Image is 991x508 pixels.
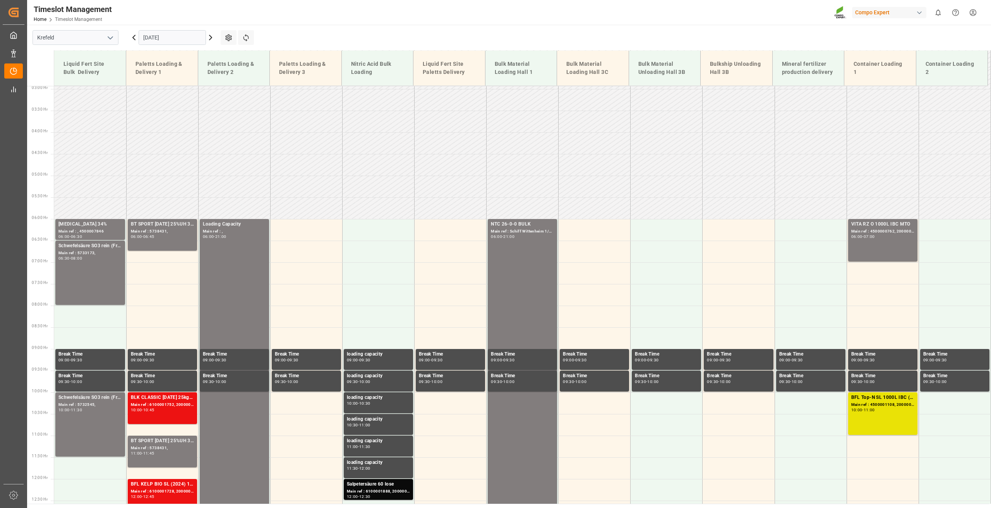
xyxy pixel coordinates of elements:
div: Salpetersäure 60 lose [347,481,410,488]
div: 11:30 [71,408,82,412]
div: - [214,380,215,383]
div: Main ref : 4500001108, 2000000824 [851,402,914,408]
div: 09:00 [563,358,574,362]
div: Mineral fertilizer production delivery [779,57,838,79]
div: 12:00 [131,495,142,498]
div: - [70,235,71,238]
div: 06:00 [131,235,142,238]
div: - [934,380,936,383]
div: loading capacity [347,351,410,358]
div: Break Time [491,372,554,380]
div: 09:30 [779,380,790,383]
div: 09:00 [491,358,502,362]
div: 10:00 [647,380,658,383]
div: 09:30 [851,380,862,383]
div: Break Time [419,351,482,358]
img: Screenshot%202023-09-29%20at%2010.02.21.png_1712312052.png [834,6,847,19]
div: 11:30 [347,467,358,470]
div: Break Time [635,351,698,358]
div: Bulk Material Unloading Hall 3B [635,57,694,79]
div: - [718,358,719,362]
div: Main ref : 5738431, [131,228,194,235]
div: Break Time [275,372,338,380]
span: 03:30 Hr [32,107,48,111]
div: Main ref : 6100001752, 2000001243 [131,402,194,408]
div: - [358,402,359,405]
div: 09:30 [647,358,658,362]
div: - [286,380,287,383]
span: 10:00 Hr [32,389,48,393]
div: - [502,235,503,238]
div: - [934,358,936,362]
a: Home [34,17,46,22]
div: 09:00 [419,358,430,362]
div: Break Time [779,351,842,358]
div: 06:00 [851,235,862,238]
div: Liquid Fert Site Paletts Delivery [420,57,479,79]
div: BT SPORT [DATE] 25%UH 3M FOL 25 INT MSE;EST MF BS KR 13-40-0 FOL 20 INT MSE;EST PL KR 18-24-5 FOL... [131,221,194,228]
div: Main ref : 6100001888, 2000001508 [347,488,410,495]
div: Break Time [563,351,626,358]
div: 09:30 [635,380,646,383]
span: 04:00 Hr [32,129,48,133]
div: 09:30 [58,380,70,383]
div: - [862,380,863,383]
span: 11:30 Hr [32,454,48,458]
div: BFL KELP BIO SL (2024) 10L (x60) ES,PTEST TE-MAX BS 11-48 20kg (x56) INT [131,481,194,488]
div: Break Time [58,372,122,380]
div: - [70,358,71,362]
div: loading capacity [347,372,410,380]
div: VITA RZ O 1000L IBC MTO [851,221,914,228]
div: 09:30 [503,358,514,362]
div: - [358,380,359,383]
div: Break Time [851,372,914,380]
div: 21:00 [503,235,514,238]
div: - [70,408,71,412]
div: - [862,358,863,362]
div: Break Time [419,372,482,380]
div: - [70,257,71,260]
span: 08:00 Hr [32,302,48,306]
div: 10:00 [58,408,70,412]
div: Main ref : , [203,228,266,235]
div: Main ref : 5732545, [58,402,122,408]
div: 09:30 [347,380,358,383]
div: Bulk Material Loading Hall 1 [492,57,551,79]
div: 10:00 [503,380,514,383]
span: 05:30 Hr [32,194,48,198]
div: 06:00 [203,235,214,238]
div: Container Loading 1 [850,57,910,79]
div: Schwefelsäure SO3 rein (Frisch-Ware);Schwefelsäure SO3 rein (HG-Standard) [58,394,122,402]
div: - [502,380,503,383]
div: - [142,358,143,362]
div: Break Time [131,372,194,380]
div: Break Time [635,372,698,380]
div: 09:00 [635,358,646,362]
div: 09:30 [707,380,718,383]
div: 09:30 [287,358,298,362]
span: 09:30 Hr [32,367,48,371]
div: 12:00 [359,467,370,470]
div: - [214,235,215,238]
div: BLK CLASSIC [DATE] 25kg(x40)D,EN,PL,FNL [131,394,194,402]
span: 07:30 Hr [32,281,48,285]
div: Break Time [851,351,914,358]
div: - [790,358,791,362]
span: 06:00 Hr [32,216,48,220]
div: 12:00 [347,495,358,498]
div: - [358,423,359,427]
span: 05:00 Hr [32,172,48,176]
div: 10:00 [215,380,226,383]
div: 10:30 [347,423,358,427]
div: Nitric Acid Bulk Loading [348,57,407,79]
div: 10:00 [131,408,142,412]
div: - [358,467,359,470]
div: Break Time [707,351,770,358]
div: 10:00 [575,380,586,383]
div: Break Time [563,372,626,380]
div: Main ref : 5738431, [131,445,194,452]
div: 09:30 [923,380,934,383]
div: 06:30 [71,235,82,238]
div: Main ref : 4500000762, 2000000481 [851,228,914,235]
span: 11:00 Hr [32,432,48,436]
